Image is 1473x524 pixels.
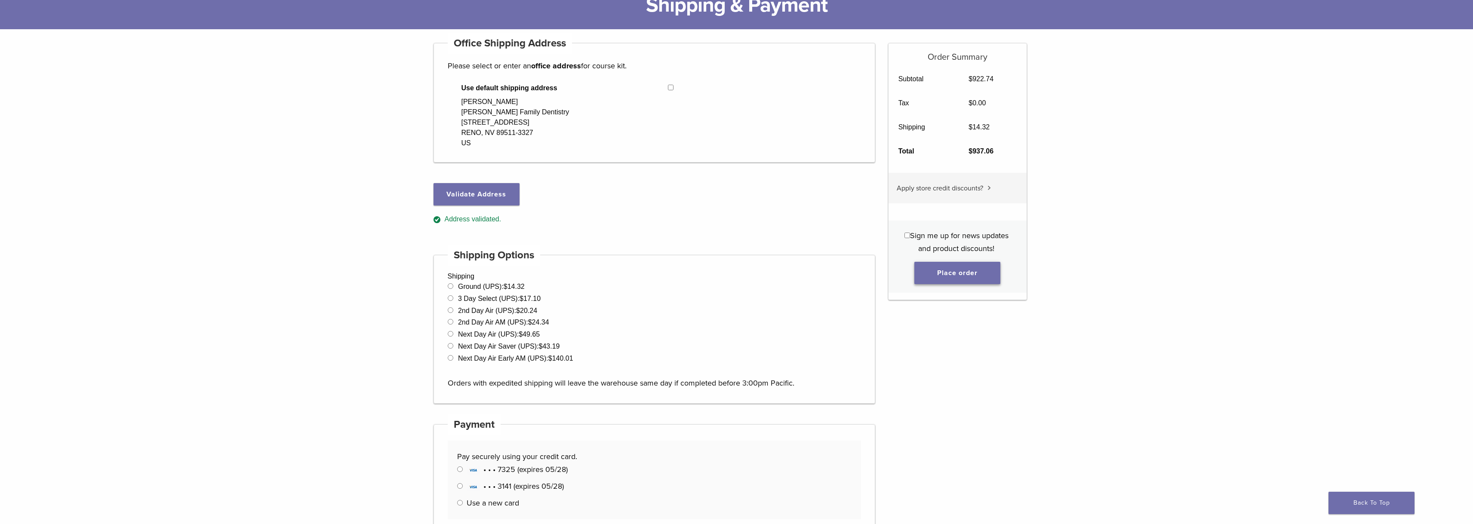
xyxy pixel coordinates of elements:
span: $ [504,283,507,290]
strong: office address [531,61,581,70]
h4: Office Shipping Address [448,33,572,54]
span: Sign me up for news updates and product discounts! [910,231,1009,253]
th: Tax [889,91,959,115]
span: $ [969,99,972,107]
button: Place order [914,262,1000,284]
label: Next Day Air Early AM (UPS): [458,355,573,362]
p: Orders with expedited shipping will leave the warehouse same day if completed before 3:00pm Pacific. [448,364,861,389]
bdi: 140.01 [548,355,573,362]
input: Sign me up for news updates and product discounts! [904,233,910,238]
span: $ [519,331,523,338]
label: Ground (UPS): [458,283,525,290]
th: Subtotal [889,67,959,91]
span: $ [539,343,543,350]
div: Address validated. [434,214,876,225]
bdi: 14.32 [969,123,990,131]
bdi: 49.65 [519,331,540,338]
img: caret.svg [987,186,991,190]
p: Please select or enter an for course kit. [448,59,861,72]
div: [PERSON_NAME] [PERSON_NAME] Family Dentistry [STREET_ADDRESS] RENO, NV 89511-3327 US [461,97,569,148]
bdi: 43.19 [539,343,560,350]
div: Shipping [434,255,876,404]
label: 3 Day Select (UPS): [458,295,541,302]
span: Use default shipping address [461,83,668,93]
bdi: 17.10 [520,295,541,302]
th: Total [889,139,959,163]
p: Pay securely using your credit card. [457,450,851,463]
span: $ [969,75,972,83]
a: Back To Top [1328,492,1415,514]
button: Validate Address [434,183,520,205]
img: Visa [467,466,480,475]
span: $ [516,307,520,314]
span: $ [548,355,552,362]
bdi: 937.06 [969,147,993,155]
bdi: 20.24 [516,307,537,314]
span: $ [528,319,532,326]
span: Apply store credit discounts? [897,184,983,193]
th: Shipping [889,115,959,139]
span: $ [520,295,523,302]
bdi: 14.32 [504,283,525,290]
span: • • • 3141 (expires 05/28) [467,481,564,491]
label: 2nd Day Air (UPS): [458,307,537,314]
label: Next Day Air Saver (UPS): [458,343,560,350]
bdi: 0.00 [969,99,986,107]
img: Visa [467,483,480,491]
label: 2nd Day Air AM (UPS): [458,319,549,326]
h5: Order Summary [889,43,1027,62]
h4: Shipping Options [448,245,541,266]
span: $ [969,123,972,131]
label: Use a new card [467,498,519,508]
span: • • • 7325 (expires 05/28) [467,465,568,474]
span: $ [969,147,972,155]
bdi: 24.34 [528,319,549,326]
h4: Payment [448,414,501,435]
label: Next Day Air (UPS): [458,331,540,338]
bdi: 922.74 [969,75,993,83]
